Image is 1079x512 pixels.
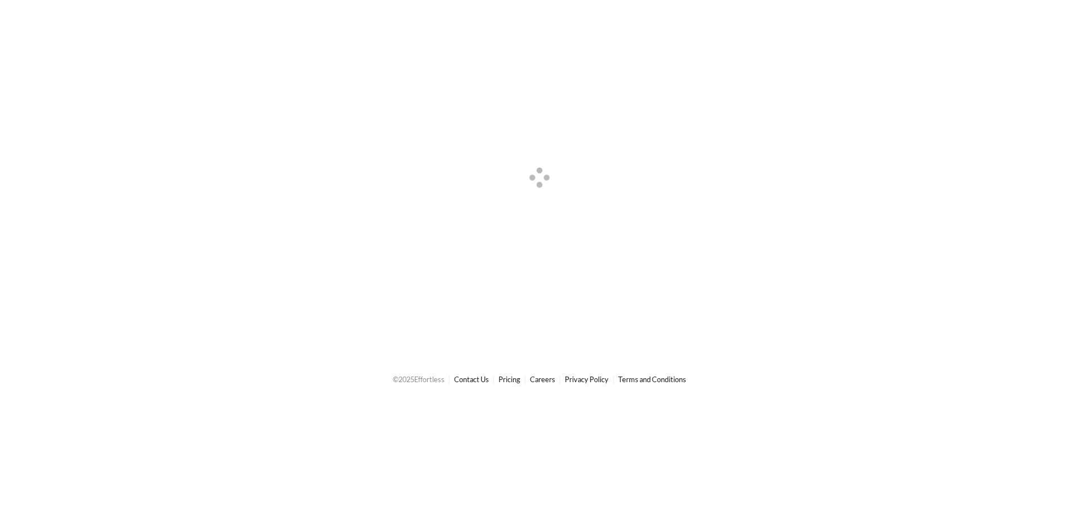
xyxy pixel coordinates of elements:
[498,375,520,384] a: Pricing
[618,375,686,384] a: Terms and Conditions
[565,375,609,384] a: Privacy Policy
[530,375,555,384] a: Careers
[393,375,445,384] span: © 2025 Effortless
[454,375,489,384] a: Contact Us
